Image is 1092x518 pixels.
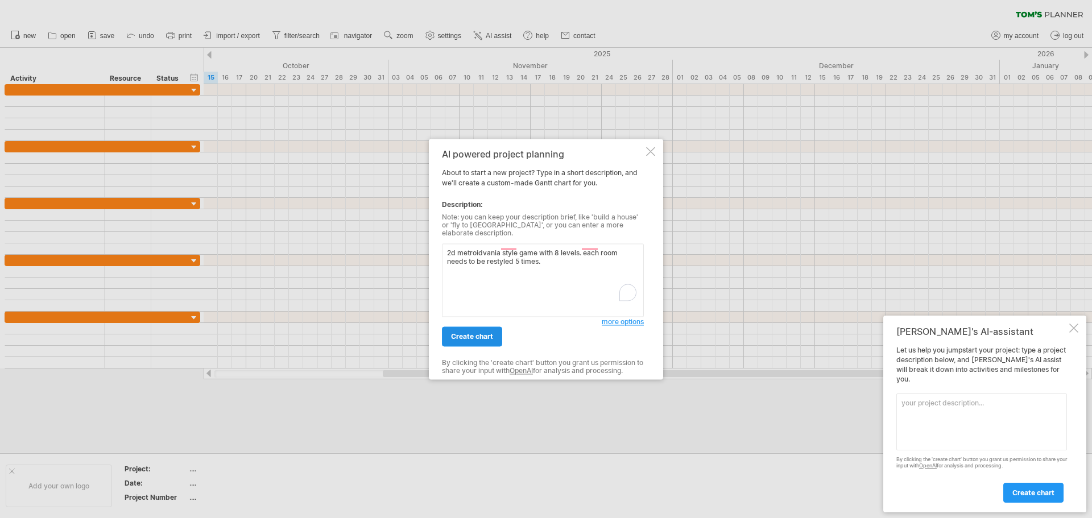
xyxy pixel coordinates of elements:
[442,326,502,346] a: create chart
[442,149,644,369] div: About to start a new project? Type in a short description, and we'll create a custom-made Gantt c...
[510,367,533,375] a: OpenAI
[442,359,644,375] div: By clicking the 'create chart' button you grant us permission to share your input with for analys...
[602,317,644,327] a: more options
[442,149,644,159] div: AI powered project planning
[451,332,493,341] span: create chart
[896,326,1067,337] div: [PERSON_NAME]'s AI-assistant
[442,200,644,210] div: Description:
[602,317,644,326] span: more options
[896,346,1067,502] div: Let us help you jumpstart your project: type a project description below, and [PERSON_NAME]'s AI ...
[919,462,937,469] a: OpenAI
[442,243,644,317] textarea: To enrich screen reader interactions, please activate Accessibility in Grammarly extension settings
[896,457,1067,469] div: By clicking the 'create chart' button you grant us permission to share your input with for analys...
[442,213,644,238] div: Note: you can keep your description brief, like 'build a house' or 'fly to [GEOGRAPHIC_DATA]', or...
[1012,488,1054,497] span: create chart
[1003,483,1064,503] a: create chart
